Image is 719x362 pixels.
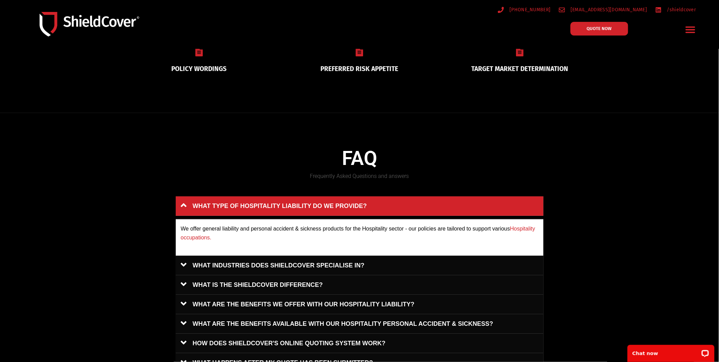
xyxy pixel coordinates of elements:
[471,65,568,73] a: TARGET MARKET DETERMINATION
[656,5,696,14] a: /shieldcover
[176,334,544,353] a: HOW DOES SHIELDCOVER'S ONLINE QUOTING SYSTEM WORK?
[181,225,538,242] p: We offer general liability and personal accident & sickness products for the Hospitality sector -...
[682,22,699,38] div: Menu Toggle
[498,5,551,14] a: [PHONE_NUMBER]
[176,147,544,170] h4: FAQ
[559,5,647,14] a: [EMAIL_ADDRESS][DOMAIN_NAME]
[508,5,551,14] span: [PHONE_NUMBER]
[587,26,612,31] span: QUOTE NOW
[176,314,544,334] a: WHAT ARE THE BENEFITS AVAILABLE WITH OUR HOSPITALITY PERSONAL ACCIDENT & SICKNESS?
[665,5,696,14] span: /shieldcover
[320,65,398,73] a: PREFERRED RISK APPETITE
[176,196,544,216] a: WHAT TYPE OF HOSPITALITY LIABILITY DO WE PROVIDE?
[571,22,628,36] a: QUOTE NOW
[176,295,544,314] a: WHAT ARE THE BENEFITS WE OFFER WITH OUR HOSPITALITY LIABILITY?
[623,340,719,362] iframe: LiveChat chat widget
[176,256,544,275] a: WHAT INDUSTRIES DOES SHIELDCOVER SPECIALISE IN?
[171,65,227,73] a: POLICY WORDINGS
[40,12,139,36] img: Shield-Cover-Underwriting-Australia-logo-full
[569,5,647,14] span: [EMAIL_ADDRESS][DOMAIN_NAME]
[176,275,544,295] a: WHAT IS THE SHIELDCOVER DIFFERENCE?
[176,174,544,179] h5: Frequently Asked Questions and answers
